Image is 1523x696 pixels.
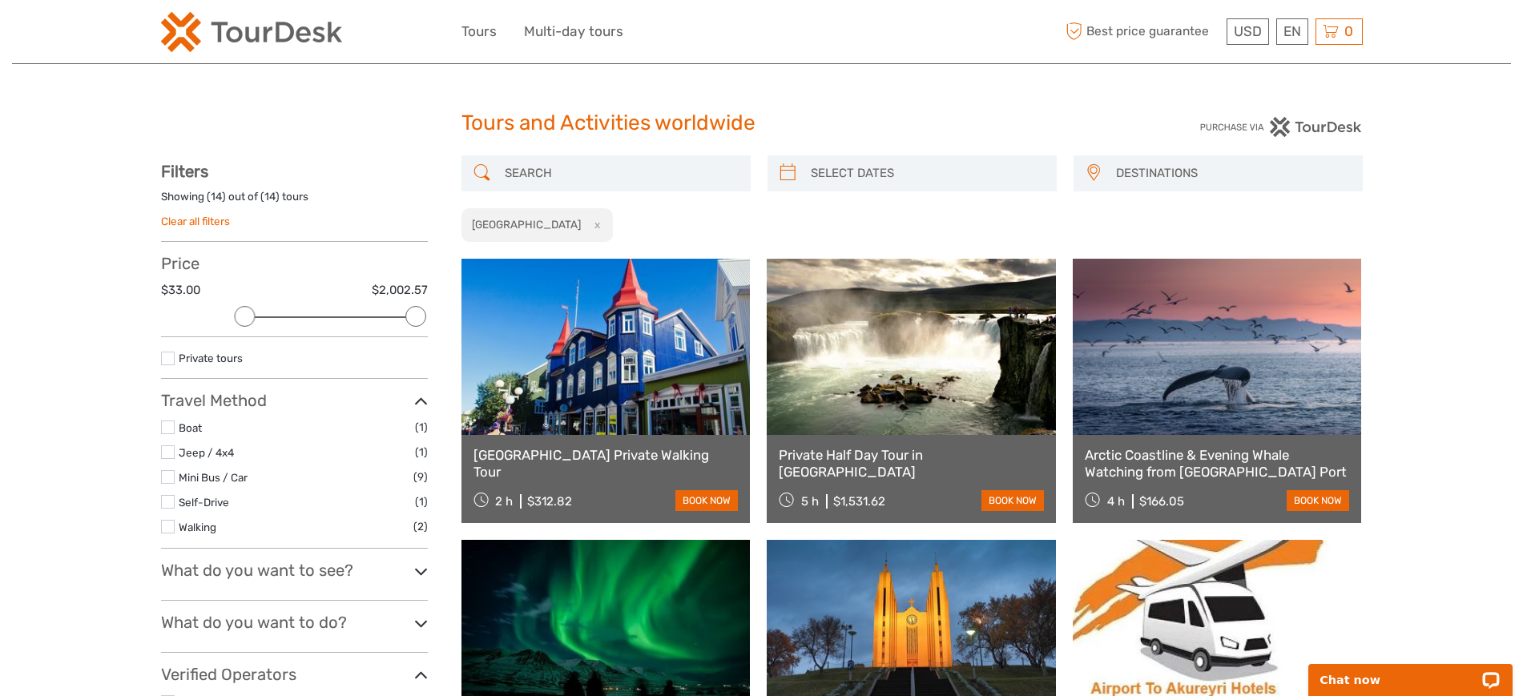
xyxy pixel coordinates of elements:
[1342,23,1356,39] span: 0
[415,418,428,437] span: (1)
[1287,490,1349,511] a: book now
[804,159,1049,187] input: SELECT DATES
[413,517,428,536] span: (2)
[161,665,428,684] h3: Verified Operators
[1199,117,1362,137] img: PurchaseViaTourDesk.png
[161,162,208,181] strong: Filters
[1234,23,1262,39] span: USD
[981,490,1044,511] a: book now
[1298,646,1523,696] iframe: LiveChat chat widget
[1109,160,1355,187] button: DESTINATIONS
[161,613,428,632] h3: What do you want to do?
[161,561,428,580] h3: What do you want to see?
[179,471,248,484] a: Mini Bus / Car
[415,493,428,511] span: (1)
[161,282,200,299] label: $33.00
[179,521,216,533] a: Walking
[161,254,428,273] h3: Price
[801,494,819,509] span: 5 h
[372,282,428,299] label: $2,002.57
[779,447,1044,480] a: Private Half Day Tour in [GEOGRAPHIC_DATA]
[161,189,428,214] div: Showing ( ) out of ( ) tours
[498,159,743,187] input: SEARCH
[583,216,605,233] button: x
[264,189,276,204] label: 14
[473,447,739,480] a: [GEOGRAPHIC_DATA] Private Walking Tour
[1085,447,1350,480] a: Arctic Coastline & Evening Whale Watching from [GEOGRAPHIC_DATA] Port
[179,446,234,459] a: Jeep / 4x4
[495,494,513,509] span: 2 h
[211,189,222,204] label: 14
[675,490,738,511] a: book now
[461,111,1062,136] h1: Tours and Activities worldwide
[1276,18,1308,45] div: EN
[161,215,230,227] a: Clear all filters
[524,20,623,43] a: Multi-day tours
[161,12,342,52] img: 2254-3441b4b5-4e5f-4d00-b396-31f1d84a6ebf_logo_small.png
[1107,494,1125,509] span: 4 h
[1139,494,1184,509] div: $166.05
[179,496,229,509] a: Self-Drive
[1062,18,1223,45] span: Best price guarantee
[527,494,572,509] div: $312.82
[415,443,428,461] span: (1)
[413,468,428,486] span: (9)
[179,421,202,434] a: Boat
[472,218,581,231] h2: [GEOGRAPHIC_DATA]
[161,391,428,410] h3: Travel Method
[179,352,243,364] a: Private tours
[833,494,885,509] div: $1,531.62
[461,20,497,43] a: Tours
